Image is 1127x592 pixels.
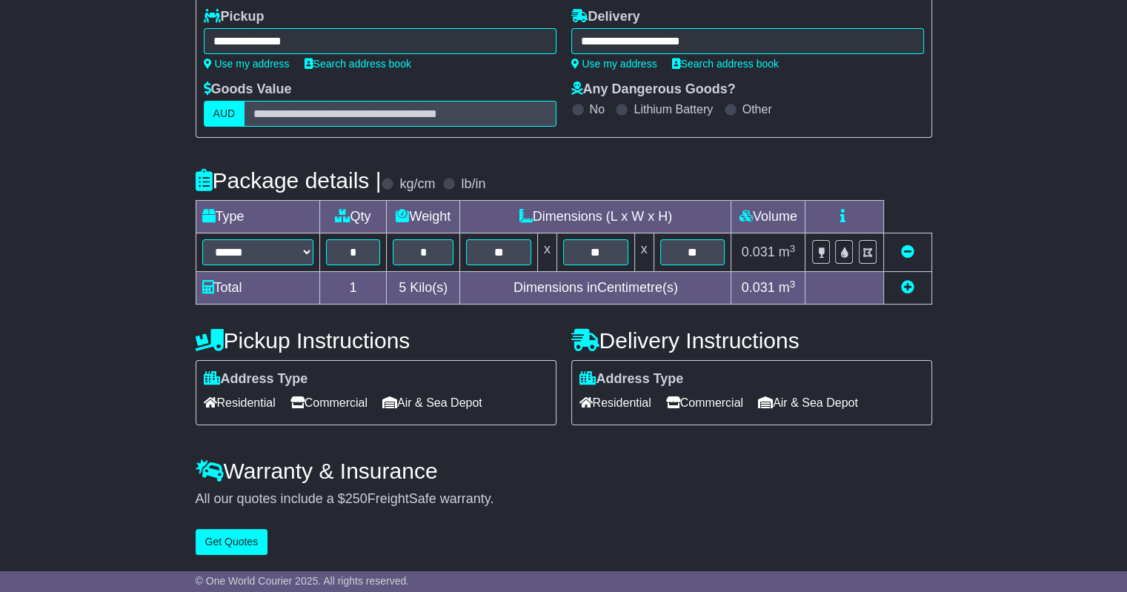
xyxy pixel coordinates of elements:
[672,58,779,70] a: Search address book
[790,243,796,254] sup: 3
[666,391,743,414] span: Commercial
[571,82,736,98] label: Any Dangerous Goods?
[399,280,406,295] span: 5
[579,391,651,414] span: Residential
[790,279,796,290] sup: 3
[204,101,245,127] label: AUD
[901,280,914,295] a: Add new item
[196,328,556,353] h4: Pickup Instructions
[196,168,382,193] h4: Package details |
[196,491,932,508] div: All our quotes include a $ FreightSafe warranty.
[196,272,319,305] td: Total
[196,575,410,587] span: © One World Courier 2025. All rights reserved.
[204,391,276,414] span: Residential
[305,58,411,70] a: Search address book
[742,280,775,295] span: 0.031
[758,391,858,414] span: Air & Sea Depot
[204,9,265,25] label: Pickup
[204,58,290,70] a: Use my address
[319,201,387,233] td: Qty
[779,280,796,295] span: m
[634,102,713,116] label: Lithium Battery
[579,371,684,388] label: Address Type
[382,391,482,414] span: Air & Sea Depot
[345,491,368,506] span: 250
[901,245,914,259] a: Remove this item
[461,176,485,193] label: lb/in
[196,459,932,483] h4: Warranty & Insurance
[204,82,292,98] label: Goods Value
[742,102,772,116] label: Other
[399,176,435,193] label: kg/cm
[319,272,387,305] td: 1
[387,272,460,305] td: Kilo(s)
[537,233,556,272] td: x
[590,102,605,116] label: No
[196,201,319,233] td: Type
[634,233,654,272] td: x
[571,328,932,353] h4: Delivery Instructions
[742,245,775,259] span: 0.031
[196,529,268,555] button: Get Quotes
[571,58,657,70] a: Use my address
[731,201,805,233] td: Volume
[290,391,368,414] span: Commercial
[460,272,731,305] td: Dimensions in Centimetre(s)
[571,9,640,25] label: Delivery
[204,371,308,388] label: Address Type
[779,245,796,259] span: m
[387,201,460,233] td: Weight
[460,201,731,233] td: Dimensions (L x W x H)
